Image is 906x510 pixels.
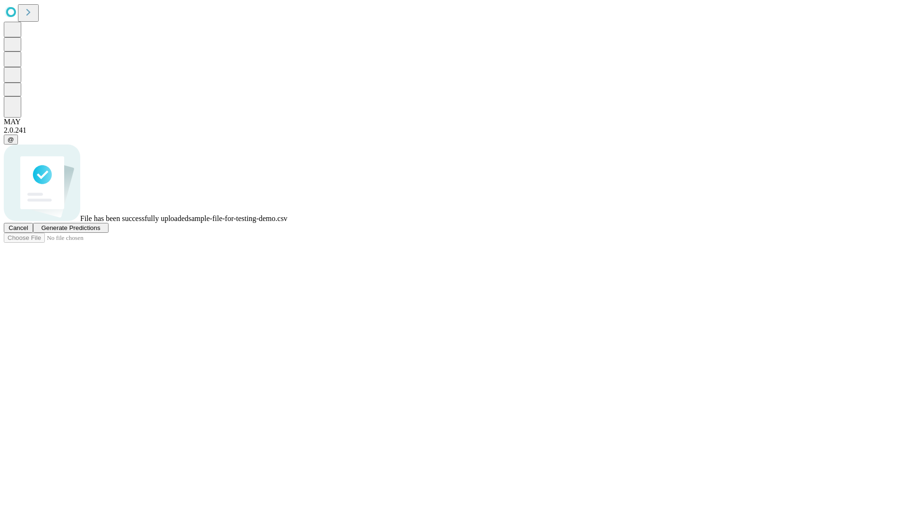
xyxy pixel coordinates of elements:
button: Cancel [4,223,33,233]
span: File has been successfully uploaded [80,214,188,222]
button: Generate Predictions [33,223,109,233]
span: Cancel [8,224,28,231]
span: Generate Predictions [41,224,100,231]
div: MAY [4,118,902,126]
button: @ [4,135,18,144]
span: @ [8,136,14,143]
div: 2.0.241 [4,126,902,135]
span: sample-file-for-testing-demo.csv [188,214,287,222]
